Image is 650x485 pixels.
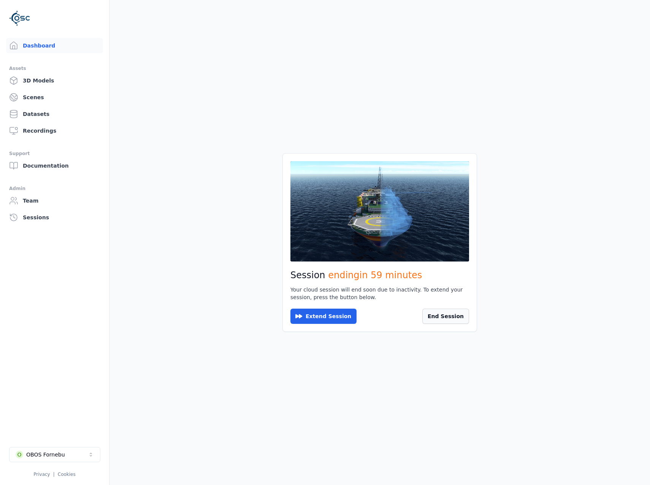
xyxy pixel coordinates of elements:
button: Extend Session [290,309,357,324]
a: Privacy [33,472,50,477]
a: Dashboard [6,38,103,53]
a: 3D Models [6,73,103,88]
div: O [16,451,23,458]
span: ending in 59 minutes [328,270,422,281]
a: Team [6,193,103,208]
div: Assets [9,64,100,73]
a: Sessions [6,210,103,225]
div: Support [9,149,100,158]
a: Scenes [6,90,103,105]
button: End Session [422,309,469,324]
h2: Session [290,269,469,281]
a: Recordings [6,123,103,138]
div: Your cloud session will end soon due to inactivity. To extend your session, press the button below. [290,286,469,301]
img: Logo [9,8,30,29]
a: Documentation [6,158,103,173]
button: Select a workspace [9,447,100,462]
a: Cookies [58,472,76,477]
span: | [53,472,55,477]
div: Admin [9,184,100,193]
a: Datasets [6,106,103,122]
div: OBOS Fornebu [26,451,65,458]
